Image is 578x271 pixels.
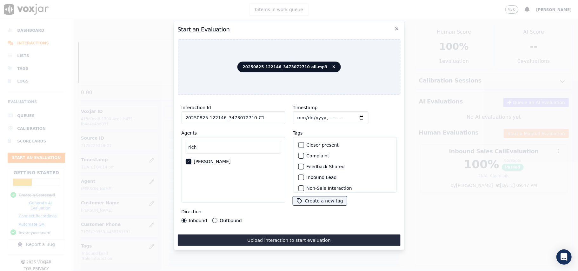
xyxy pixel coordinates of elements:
[189,218,207,223] label: Inbound
[306,164,344,169] label: Feedback Shared
[306,154,329,158] label: Complaint
[293,130,302,135] label: Tags
[293,196,347,205] button: Create a new tag
[177,25,400,34] h2: Start an Evaluation
[306,143,339,147] label: Closer present
[293,105,317,110] label: Timestamp
[185,141,281,154] input: Search Agents...
[306,175,336,180] label: Inbound Lead
[181,209,201,214] label: Direction
[181,105,211,110] label: Interaction Id
[220,218,242,223] label: Outbound
[194,159,230,164] label: [PERSON_NAME]
[181,111,285,124] input: reference id, file name, etc
[177,235,400,246] button: Upload interaction to start evaluation
[556,249,572,265] div: Open Intercom Messenger
[237,62,341,72] span: 20250825-122146_3473072710-all.mp3
[306,186,352,190] label: Non-Sale Interaction
[181,130,197,135] label: Agents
